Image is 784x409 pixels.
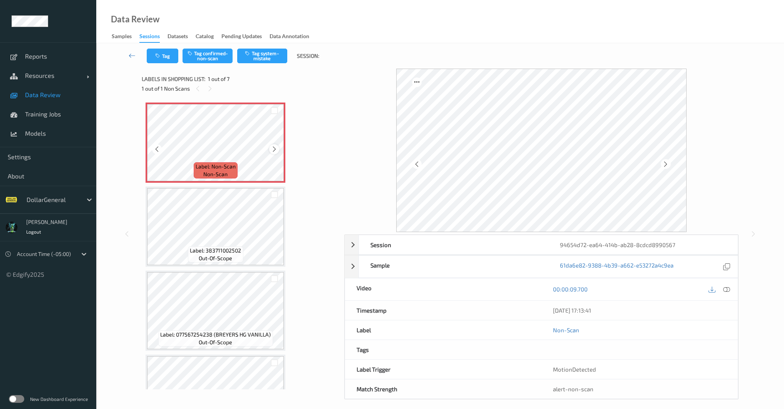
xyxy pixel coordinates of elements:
[359,256,548,278] div: Sample
[345,235,738,255] div: Session94654d72-ea64-414b-ab28-8cdcd8990567
[190,247,241,254] span: Label: 383711002502
[359,235,548,254] div: Session
[112,32,132,42] div: Samples
[111,15,159,23] div: Data Review
[208,75,230,83] span: 1 out of 7
[345,255,738,278] div: Sample61da6e82-9388-4b39-a662-e53272a4c9ea
[221,32,262,42] div: Pending Updates
[345,278,541,300] div: Video
[196,32,214,42] div: Catalog
[548,235,738,254] div: 94654d72-ea64-414b-ab28-8cdcd8990567
[345,360,541,379] div: Label Trigger
[199,254,232,262] span: out-of-scope
[345,340,541,359] div: Tags
[160,331,271,338] span: Label: 077567254238 (BREYERS HG VANILLA)
[147,49,178,63] button: Tag
[553,285,588,293] a: 00:00:09.700
[560,261,673,272] a: 61da6e82-9388-4b39-a662-e53272a4c9ea
[139,32,160,43] div: Sessions
[541,360,738,379] div: MotionDetected
[203,170,228,178] span: non-scan
[183,49,233,63] button: Tag confirmed-non-scan
[553,385,726,393] div: alert-non-scan
[270,32,309,42] div: Data Annotation
[553,306,726,314] div: [DATE] 17:13:41
[221,31,270,42] a: Pending Updates
[199,338,232,346] span: out-of-scope
[168,31,196,42] a: Datasets
[142,84,339,93] div: 1 out of 1 Non Scans
[112,31,139,42] a: Samples
[345,320,541,340] div: Label
[196,163,236,170] span: Label: Non-Scan
[297,52,319,60] span: Session:
[168,32,188,42] div: Datasets
[345,301,541,320] div: Timestamp
[270,31,317,42] a: Data Annotation
[237,49,287,63] button: Tag system-mistake
[345,379,541,399] div: Match Strength
[196,31,221,42] a: Catalog
[142,75,205,83] span: Labels in shopping list:
[553,326,579,334] a: Non-Scan
[139,31,168,43] a: Sessions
